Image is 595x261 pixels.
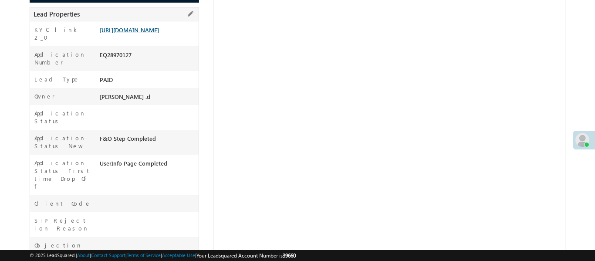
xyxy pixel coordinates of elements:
a: Acceptable Use [162,252,195,258]
label: Owner [34,92,55,100]
label: Application Number [34,51,91,66]
span: [PERSON_NAME] .d [100,93,150,100]
label: Application Status First time Drop Off [34,159,91,190]
div: PAID [98,75,199,88]
a: About [77,252,90,258]
label: Lead Type [34,75,80,83]
a: [URL][DOMAIN_NAME] [100,26,159,34]
label: Application Status New [34,134,91,150]
a: Contact Support [91,252,125,258]
span: © 2025 LeadSquared | | | | | [30,251,296,260]
label: Application Status [34,109,91,125]
label: Objection Remark [34,241,91,257]
div: F&O Step Completed [98,134,199,146]
label: Client Code [34,200,91,207]
div: EQ28970127 [98,51,199,63]
span: 39660 [283,252,296,259]
span: Your Leadsquared Account Number is [196,252,296,259]
a: Terms of Service [127,252,161,258]
label: STP Rejection Reason [34,217,91,232]
span: Lead Properties [34,10,80,18]
label: KYC link 2_0 [34,26,91,41]
div: UserInfo Page Completed [98,159,199,171]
